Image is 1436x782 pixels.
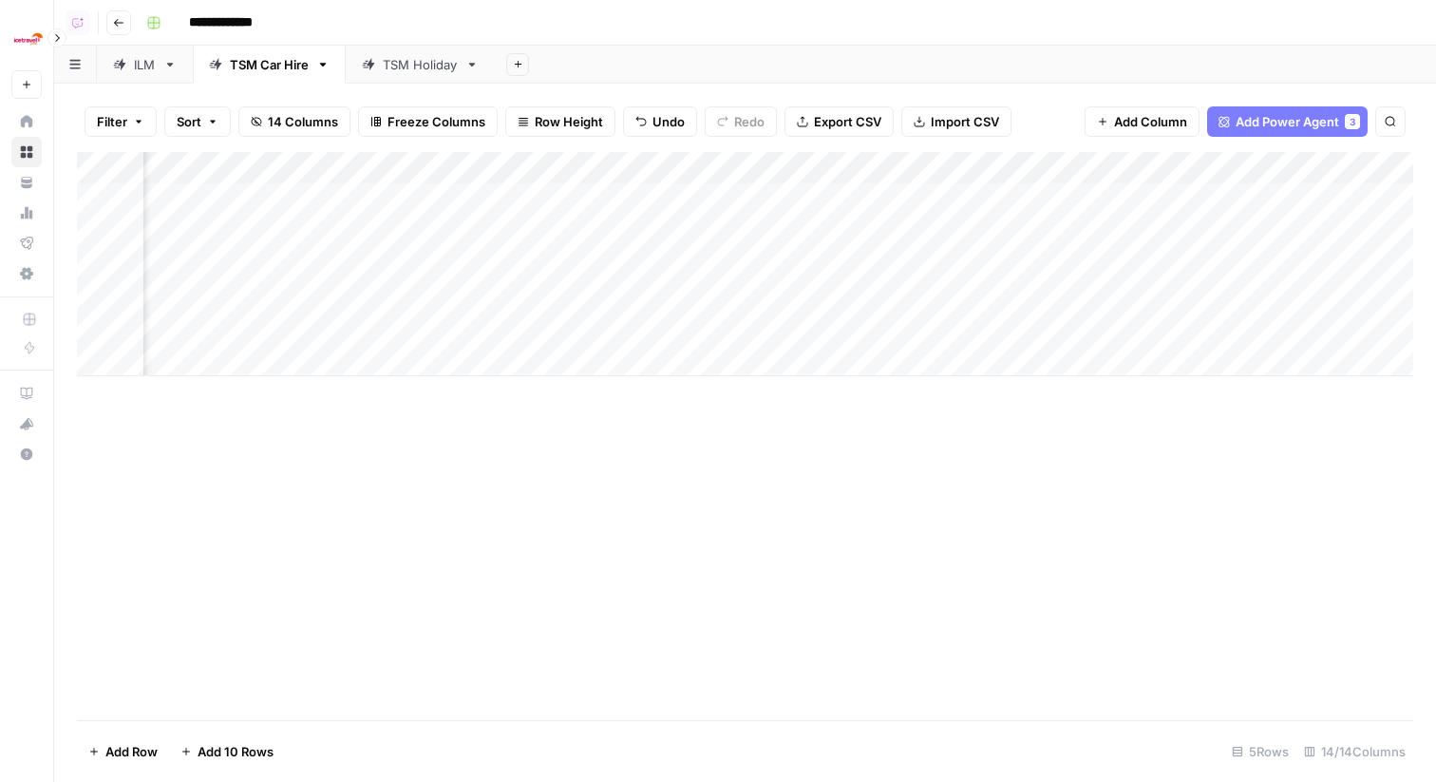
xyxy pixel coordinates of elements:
[1224,736,1296,767] div: 5 Rows
[505,106,615,137] button: Row Height
[12,410,41,438] div: What's new?
[11,198,42,228] a: Usage
[11,409,42,439] button: What's new?
[193,46,346,84] a: TSM Car Hire
[623,106,697,137] button: Undo
[268,112,338,131] span: 14 Columns
[1085,106,1200,137] button: Add Column
[1350,114,1355,129] span: 3
[134,55,156,74] div: ILM
[11,439,42,469] button: Help + Support
[11,15,42,63] button: Workspace: Ice Travel Group
[383,55,458,74] div: TSM Holiday
[814,112,881,131] span: Export CSV
[169,736,285,767] button: Add 10 Rows
[784,106,894,137] button: Export CSV
[358,106,498,137] button: Freeze Columns
[931,112,999,131] span: Import CSV
[1207,106,1368,137] button: Add Power Agent3
[901,106,1011,137] button: Import CSV
[105,742,158,761] span: Add Row
[238,106,350,137] button: 14 Columns
[652,112,685,131] span: Undo
[11,258,42,289] a: Settings
[1345,114,1360,129] div: 3
[230,55,309,74] div: TSM Car Hire
[97,112,127,131] span: Filter
[11,228,42,258] a: Flightpath
[11,378,42,409] a: AirOps Academy
[1114,112,1187,131] span: Add Column
[11,22,46,56] img: Ice Travel Group Logo
[198,742,274,761] span: Add 10 Rows
[97,46,193,84] a: ILM
[535,112,603,131] span: Row Height
[1236,112,1339,131] span: Add Power Agent
[164,106,231,137] button: Sort
[177,112,201,131] span: Sort
[734,112,765,131] span: Redo
[11,106,42,137] a: Home
[11,167,42,198] a: Your Data
[705,106,777,137] button: Redo
[387,112,485,131] span: Freeze Columns
[1296,736,1413,767] div: 14/14 Columns
[11,137,42,167] a: Browse
[77,736,169,767] button: Add Row
[85,106,157,137] button: Filter
[346,46,495,84] a: TSM Holiday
